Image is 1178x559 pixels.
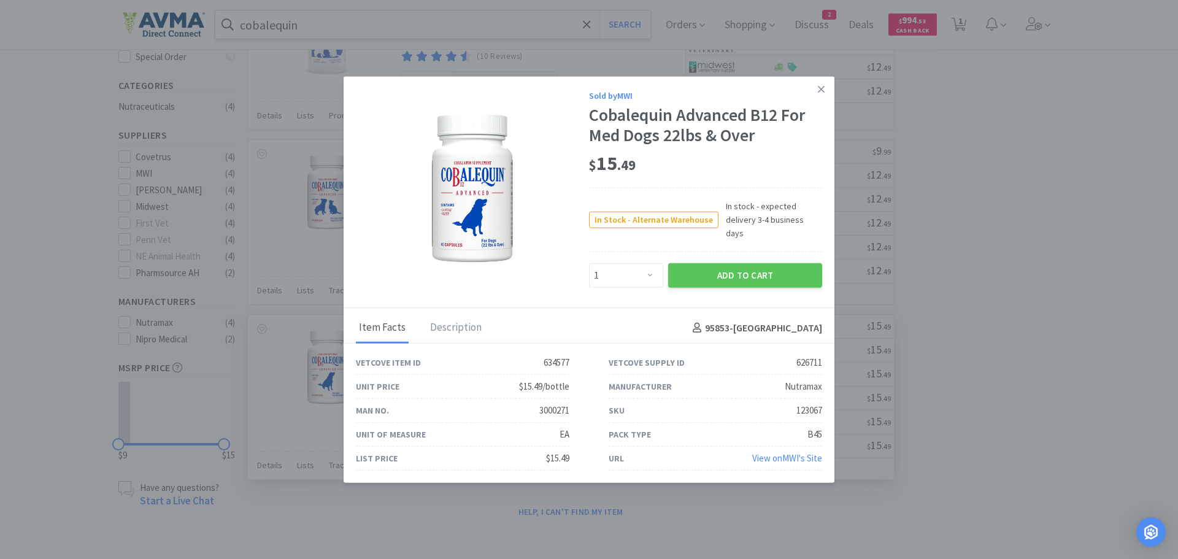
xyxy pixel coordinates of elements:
div: 626711 [796,355,822,370]
div: URL [609,452,624,465]
div: Pack Type [609,428,651,441]
div: Sold by MWI [589,88,822,102]
span: In stock - expected delivery 3-4 business days [718,199,822,240]
span: In Stock - Alternate Warehouse [590,212,718,227]
div: List Price [356,452,398,465]
img: d8c2f94ede164fb28ff52c0ad1725950_623241.png [393,108,552,268]
div: Nutramax [785,379,822,394]
h4: 95853 - [GEOGRAPHIC_DATA] [688,320,822,336]
div: Manufacturer [609,380,672,393]
span: 15 [589,151,636,175]
div: $15.49 [546,451,569,466]
div: SKU [609,404,625,417]
button: Add to Cart [668,263,822,288]
span: . 49 [617,156,636,174]
div: EA [560,427,569,442]
div: $15.49/bottle [519,379,569,394]
div: Man No. [356,404,389,417]
div: 3000271 [539,403,569,418]
div: 123067 [796,403,822,418]
div: B45 [807,427,822,442]
div: Open Intercom Messenger [1136,517,1166,547]
div: 634577 [544,355,569,370]
div: Vetcove Item ID [356,356,421,369]
a: View onMWI's Site [752,452,822,464]
span: $ [589,156,596,174]
div: Vetcove Supply ID [609,356,685,369]
div: Cobalequin Advanced B12 For Med Dogs 22lbs & Over [589,105,822,146]
div: Unit of Measure [356,428,426,441]
div: Description [427,313,485,344]
div: Item Facts [356,313,409,344]
div: Unit Price [356,380,399,393]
